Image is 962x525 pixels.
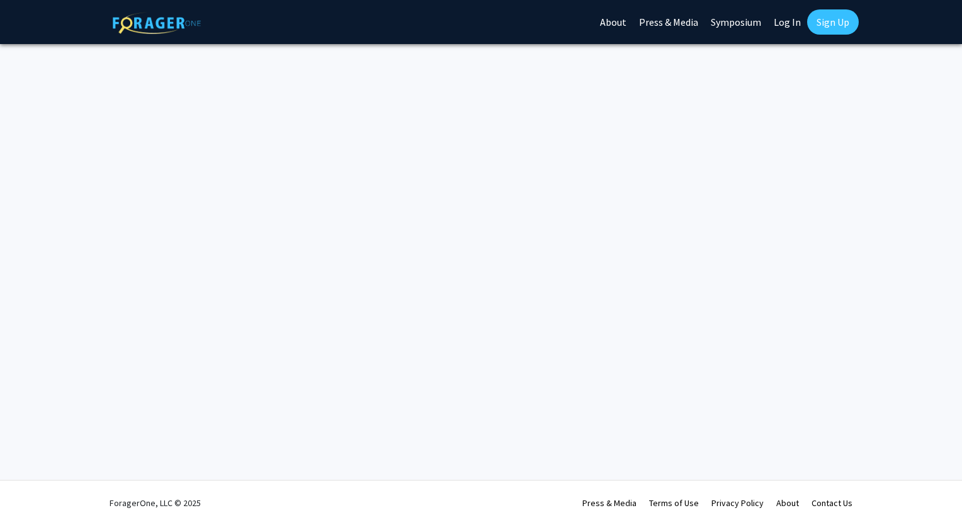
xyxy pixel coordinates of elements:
[110,481,201,525] div: ForagerOne, LLC © 2025
[812,497,852,509] a: Contact Us
[113,12,201,34] img: ForagerOne Logo
[582,497,637,509] a: Press & Media
[776,497,799,509] a: About
[711,497,764,509] a: Privacy Policy
[649,497,699,509] a: Terms of Use
[807,9,859,35] a: Sign Up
